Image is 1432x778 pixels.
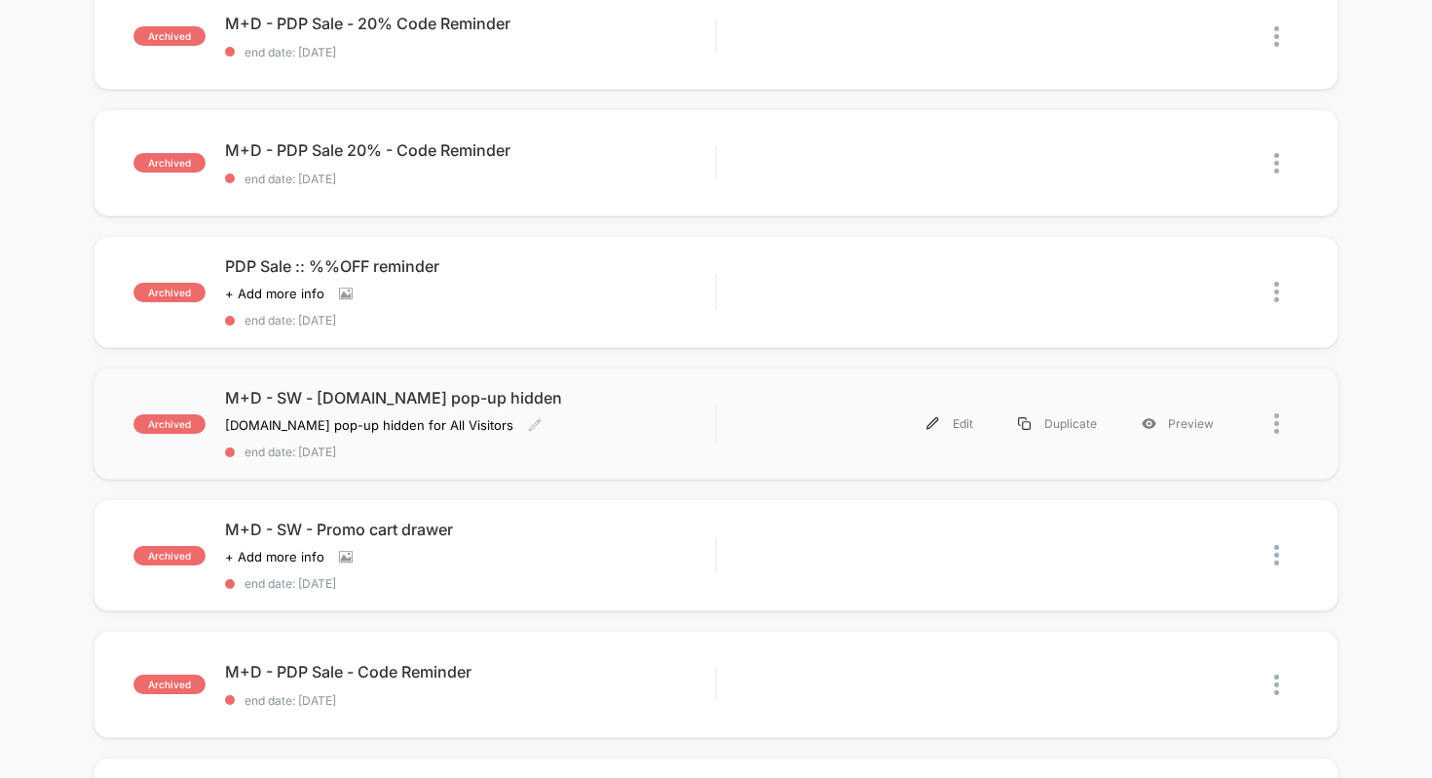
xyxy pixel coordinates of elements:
img: menu [926,417,939,430]
span: M+D - PDP Sale - Code Reminder [225,662,716,681]
img: close [1274,545,1279,565]
span: archived [133,546,206,565]
img: close [1274,675,1279,695]
div: Duplicate [996,402,1119,446]
div: Preview [1119,402,1236,446]
span: M+D - PDP Sale - 20% Code Reminder [225,14,716,33]
span: end date: [DATE] [225,172,716,186]
img: close [1274,413,1279,434]
span: M+D - SW - [DOMAIN_NAME] pop-up hidden [225,388,716,408]
span: archived [133,153,206,173]
img: menu [1018,417,1031,430]
span: archived [133,675,206,694]
span: [DOMAIN_NAME] pop-up hidden for All Visitors [225,417,513,433]
span: archived [133,283,206,302]
span: + Add more info [225,286,324,301]
img: close [1274,153,1279,174]
span: end date: [DATE] [225,693,716,708]
span: end date: [DATE] [225,45,716,59]
div: Edit [904,402,996,446]
span: M+D - SW - Promo cart drawer [225,520,716,539]
img: close [1274,282,1279,302]
img: close [1274,26,1279,47]
span: PDP Sale :: %%OFF reminder [225,256,716,276]
span: end date: [DATE] [225,313,716,328]
span: M+D - PDP Sale 20% - Code Reminder [225,140,716,160]
span: archived [133,26,206,46]
span: + Add more info [225,549,324,564]
span: end date: [DATE] [225,445,716,459]
span: archived [133,414,206,434]
span: end date: [DATE] [225,576,716,591]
